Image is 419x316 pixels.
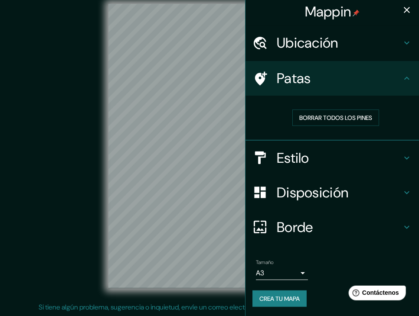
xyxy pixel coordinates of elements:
div: Patas [246,61,419,96]
font: Tamaño [256,259,274,266]
font: Si tiene algún problema, sugerencia o inquietud, envíe un correo electrónico a [39,303,269,312]
div: Borde [246,210,419,245]
iframe: Lanzador de widgets de ayuda [342,282,409,306]
font: Ubicación [277,34,338,52]
font: Mappin [305,3,351,21]
div: Ubicación [246,26,419,60]
img: pin-icon.png [353,10,360,16]
font: Disposición [277,184,348,202]
div: Disposición [246,175,419,210]
font: Borde [277,218,313,236]
div: A3 [256,266,308,280]
div: Estilo [246,141,419,175]
font: Patas [277,69,311,87]
button: Crea tu mapa [252,290,307,307]
font: A3 [256,268,264,277]
canvas: Mapa [108,4,310,288]
font: Crea tu mapa [259,295,300,303]
font: Borrar todos los pines [299,114,372,122]
button: Borrar todos los pines [292,110,379,126]
font: Estilo [277,149,309,167]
